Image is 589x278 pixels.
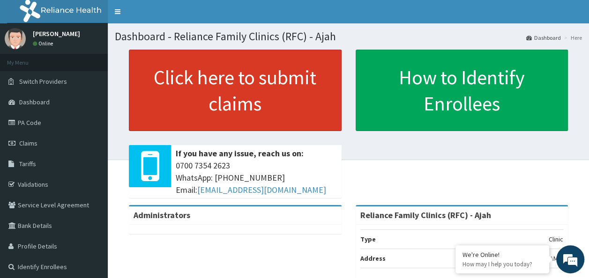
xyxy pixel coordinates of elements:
[154,5,176,27] div: Minimize live chat window
[33,40,55,47] a: Online
[19,98,50,106] span: Dashboard
[360,254,386,263] b: Address
[562,34,582,42] li: Here
[19,139,37,147] span: Claims
[360,235,376,243] b: Type
[549,234,563,244] p: Clinic
[134,210,190,220] b: Administrators
[115,30,582,43] h1: Dashboard - Reliance Family Clinics (RFC) - Ajah
[462,250,542,259] div: We're Online!
[5,182,179,214] textarea: Type your message and hit 'Enter'
[19,77,67,86] span: Switch Providers
[19,160,36,168] span: Tariffs
[356,50,568,131] a: How to Identify Enrollees
[176,148,304,159] b: If you have any issue, reach us on:
[129,50,342,131] a: Click here to submit claims
[526,34,561,42] a: Dashboard
[462,260,542,268] p: How may I help you today?
[54,81,129,176] span: We're online!
[33,30,80,37] p: [PERSON_NAME]
[5,28,26,49] img: User Image
[17,47,38,70] img: d_794563401_company_1708531726252_794563401
[49,52,157,65] div: Chat with us now
[197,184,326,195] a: [EMAIL_ADDRESS][DOMAIN_NAME]
[176,160,337,196] span: 0700 7354 2623 WhatsApp: [PHONE_NUMBER] Email:
[360,210,491,220] strong: Reliance Family Clinics (RFC) - Ajah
